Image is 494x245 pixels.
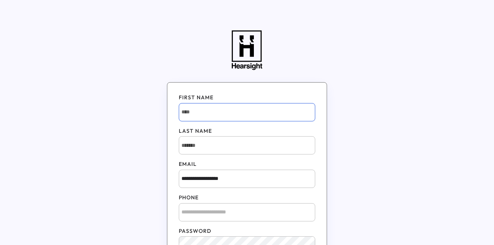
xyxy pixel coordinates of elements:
[179,228,315,235] div: PASSWORD
[179,127,315,135] div: LAST NAME
[179,161,315,168] div: EMAIL
[179,94,315,102] div: FIRST NAME
[179,194,315,202] div: PHONE
[232,30,262,70] img: Hearsight logo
